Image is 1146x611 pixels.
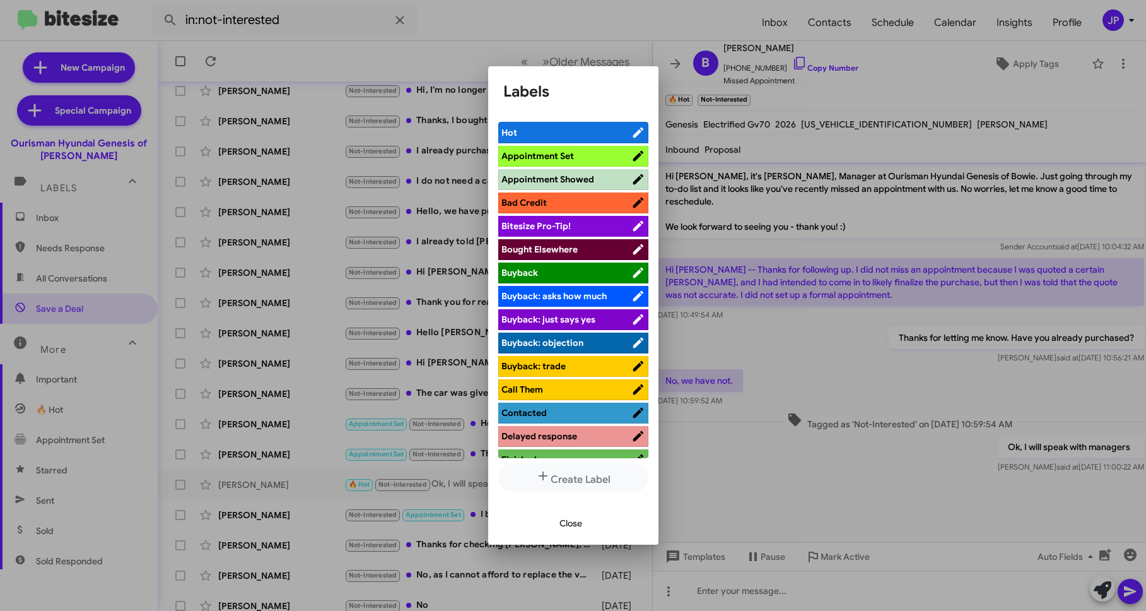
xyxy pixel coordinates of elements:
[501,384,543,395] span: Call Them
[501,407,547,418] span: Contacted
[501,174,594,185] span: Appointment Showed
[501,150,574,162] span: Appointment Set
[501,220,571,232] span: Bitesize Pro-Tip!
[501,290,607,302] span: Buyback: asks how much
[501,360,566,372] span: Buyback: trade
[501,127,517,138] span: Hot
[501,337,583,348] span: Buyback: objection
[559,512,582,535] span: Close
[501,197,547,208] span: Bad Credit
[501,454,537,465] span: Finished
[498,463,648,492] button: Create Label
[501,314,595,325] span: Buyback: just says yes
[501,267,538,278] span: Buyback
[501,430,577,442] span: Delayed response
[503,81,643,102] h1: Labels
[501,244,578,255] span: Bought Elsewhere
[549,512,592,535] button: Close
